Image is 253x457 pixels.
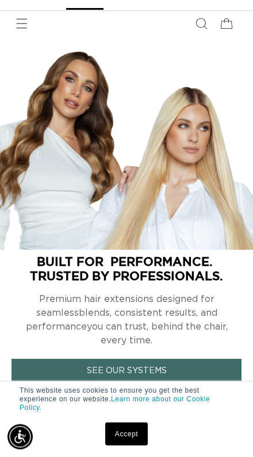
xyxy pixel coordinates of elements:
p: This website uses cookies to ensure you get the best experience on our website. [20,386,233,412]
a: Learn more about our Cookie Policy. [20,395,210,412]
p: BUILT FOR PERFORMANCE. TRUSTED BY PROFESSIONALS. [11,254,241,283]
p: Premium hair extensions designed for seamless blends, consistent results, and performance you can... [11,292,241,347]
summary: Search [189,11,214,36]
a: Accept [105,423,148,446]
div: Accessibility Menu [7,424,33,450]
summary: Menu [9,11,34,36]
a: See Our Systems [11,359,241,384]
